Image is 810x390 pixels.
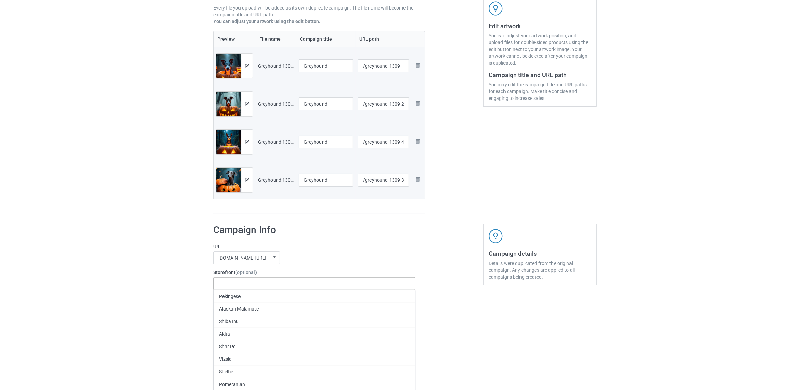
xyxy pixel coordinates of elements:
img: svg+xml;base64,PD94bWwgdmVyc2lvbj0iMS4wIiBlbmNvZGluZz0iVVRGLTgiPz4KPHN2ZyB3aWR0aD0iNDJweCIgaGVpZ2... [489,229,503,243]
h3: Edit artwork [489,22,592,30]
th: URL path [356,31,412,47]
img: svg+xml;base64,PD94bWwgdmVyc2lvbj0iMS4wIiBlbmNvZGluZz0iVVRGLTgiPz4KPHN2ZyB3aWR0aD0iMTRweCIgaGVpZ2... [245,102,249,106]
label: Storefront [213,269,415,276]
img: original.jpg [216,54,241,86]
div: You may edit the campaign title and URL paths for each campaign. Make title concise and engaging ... [489,81,592,102]
p: Every file you upload will be added as its own duplicate campaign. The file name will become the ... [213,4,425,18]
img: svg+xml;base64,PD94bWwgdmVyc2lvbj0iMS4wIiBlbmNvZGluZz0iVVRGLTgiPz4KPHN2ZyB3aWR0aD0iMjhweCIgaGVpZ2... [414,137,422,145]
div: Shar Pei [214,340,415,353]
img: original.jpg [216,92,241,124]
img: svg+xml;base64,PD94bWwgdmVyc2lvbj0iMS4wIiBlbmNvZGluZz0iVVRGLTgiPz4KPHN2ZyB3aWR0aD0iNDJweCIgaGVpZ2... [489,1,503,16]
img: svg+xml;base64,PD94bWwgdmVyc2lvbj0iMS4wIiBlbmNvZGluZz0iVVRGLTgiPz4KPHN2ZyB3aWR0aD0iMTRweCIgaGVpZ2... [245,140,249,144]
div: Sheltie [214,365,415,378]
div: Vizsla [214,353,415,365]
div: Details were duplicated from the original campaign. Any changes are applied to all campaigns bein... [489,260,592,280]
div: Pekingese [214,290,415,302]
span: (optional) [235,270,257,275]
h1: Campaign Info [213,224,415,236]
div: Greyhound 1309-4.jpg [258,139,294,145]
th: Preview [214,31,255,47]
div: Shiba Inu [214,315,415,327]
th: File name [255,31,296,47]
div: Akita [214,327,415,340]
b: You can adjust your artwork using the edit button. [213,19,320,24]
div: Alaskan Malamute [214,302,415,315]
img: svg+xml;base64,PD94bWwgdmVyc2lvbj0iMS4wIiBlbmNvZGluZz0iVVRGLTgiPz4KPHN2ZyB3aWR0aD0iMjhweCIgaGVpZ2... [414,175,422,183]
div: [DOMAIN_NAME][URL] [218,255,266,260]
img: svg+xml;base64,PD94bWwgdmVyc2lvbj0iMS4wIiBlbmNvZGluZz0iVVRGLTgiPz4KPHN2ZyB3aWR0aD0iMjhweCIgaGVpZ2... [414,61,422,69]
img: svg+xml;base64,PD94bWwgdmVyc2lvbj0iMS4wIiBlbmNvZGluZz0iVVRGLTgiPz4KPHN2ZyB3aWR0aD0iMTRweCIgaGVpZ2... [245,178,249,182]
img: svg+xml;base64,PD94bWwgdmVyc2lvbj0iMS4wIiBlbmNvZGluZz0iVVRGLTgiPz4KPHN2ZyB3aWR0aD0iMjhweCIgaGVpZ2... [414,99,422,107]
div: Greyhound 1309-3.jpg [258,177,294,183]
h3: Campaign details [489,250,592,258]
img: svg+xml;base64,PD94bWwgdmVyc2lvbj0iMS4wIiBlbmNvZGluZz0iVVRGLTgiPz4KPHN2ZyB3aWR0aD0iMTRweCIgaGVpZ2... [245,64,249,68]
img: original.jpg [216,168,241,200]
th: Campaign title [296,31,356,47]
div: You can adjust your artwork position, and upload files for double-sided products using the edit b... [489,32,592,66]
div: Greyhound 1309-2.jpg [258,101,294,107]
img: original.jpg [216,130,241,162]
label: URL [213,243,415,250]
h3: Campaign title and URL path [489,71,592,79]
div: Greyhound 1309.jpg [258,63,294,69]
